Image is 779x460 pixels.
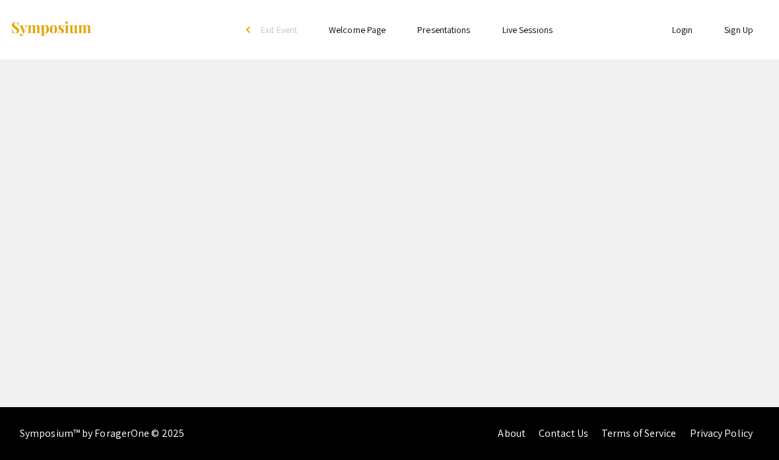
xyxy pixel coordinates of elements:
span: Exit Event [261,24,297,36]
a: About [498,426,525,440]
a: Terms of Service [601,426,677,440]
div: arrow_back_ios [246,26,254,34]
a: Login [672,24,693,36]
img: Symposium by ForagerOne [10,20,92,38]
a: Presentations [417,24,470,36]
div: Symposium™ by ForagerOne © 2025 [20,407,184,460]
a: Privacy Policy [690,426,753,440]
a: Welcome Page [329,24,386,36]
a: Sign Up [724,24,753,36]
a: Contact Us [539,426,588,440]
a: Live Sessions [502,24,553,36]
